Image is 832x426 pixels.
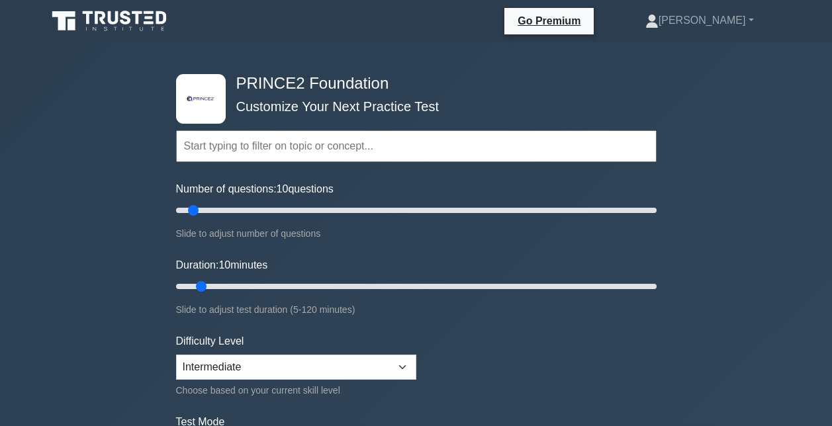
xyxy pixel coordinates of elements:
h4: PRINCE2 Foundation [231,74,592,93]
input: Start typing to filter on topic or concept... [176,130,657,162]
div: Slide to adjust number of questions [176,226,657,241]
span: 10 [218,259,230,271]
a: [PERSON_NAME] [614,7,786,34]
label: Difficulty Level [176,333,244,349]
div: Choose based on your current skill level [176,382,416,398]
span: 10 [277,183,289,194]
label: Number of questions: questions [176,181,334,197]
div: Slide to adjust test duration (5-120 minutes) [176,302,657,318]
a: Go Premium [510,13,588,29]
label: Duration: minutes [176,257,268,273]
